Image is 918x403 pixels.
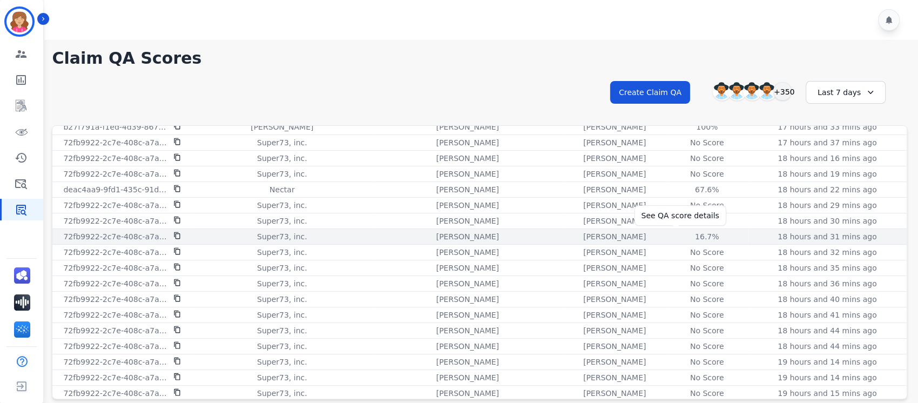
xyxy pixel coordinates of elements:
[682,200,731,211] div: No Score
[583,137,646,148] p: [PERSON_NAME]
[583,200,646,211] p: [PERSON_NAME]
[436,388,499,399] p: [PERSON_NAME]
[436,153,499,164] p: [PERSON_NAME]
[63,247,167,258] p: 72fb9922-2c7e-408c-a7af-65fa3901b6bc
[63,231,167,242] p: 72fb9922-2c7e-408c-a7af-65fa3901b6bc
[436,184,499,195] p: [PERSON_NAME]
[583,263,646,273] p: [PERSON_NAME]
[436,341,499,352] p: [PERSON_NAME]
[778,278,876,289] p: 18 hours and 36 mins ago
[773,82,792,100] div: +350
[641,210,719,221] div: See QA score details
[257,216,307,226] p: Super73, inc.
[270,184,295,195] p: Nectar
[257,310,307,320] p: Super73, inc.
[257,372,307,383] p: Super73, inc.
[583,216,646,226] p: [PERSON_NAME]
[583,278,646,289] p: [PERSON_NAME]
[52,49,907,68] h1: Claim QA Scores
[583,294,646,305] p: [PERSON_NAME]
[682,263,731,273] div: No Score
[436,216,499,226] p: [PERSON_NAME]
[583,357,646,367] p: [PERSON_NAME]
[778,357,876,367] p: 19 hours and 14 mins ago
[257,200,307,211] p: Super73, inc.
[436,372,499,383] p: [PERSON_NAME]
[63,200,167,211] p: 72fb9922-2c7e-408c-a7af-65fa3901b6bc
[778,200,876,211] p: 18 hours and 29 mins ago
[682,294,731,305] div: No Score
[778,216,876,226] p: 18 hours and 30 mins ago
[436,357,499,367] p: [PERSON_NAME]
[778,341,876,352] p: 18 hours and 44 mins ago
[778,294,876,305] p: 18 hours and 40 mins ago
[778,263,876,273] p: 18 hours and 35 mins ago
[257,231,307,242] p: Super73, inc.
[436,263,499,273] p: [PERSON_NAME]
[682,372,731,383] div: No Score
[583,247,646,258] p: [PERSON_NAME]
[257,341,307,352] p: Super73, inc.
[583,231,646,242] p: [PERSON_NAME]
[63,184,167,195] p: deac4aa9-9fd1-435c-91d0-cd6d8d760fce
[583,325,646,336] p: [PERSON_NAME]
[682,325,731,336] div: No Score
[682,184,731,195] div: 67.6%
[806,81,886,104] div: Last 7 days
[436,310,499,320] p: [PERSON_NAME]
[257,357,307,367] p: Super73, inc.
[63,357,167,367] p: 72fb9922-2c7e-408c-a7af-65fa3901b6bc
[63,388,167,399] p: 72fb9922-2c7e-408c-a7af-65fa3901b6bc
[436,294,499,305] p: [PERSON_NAME]
[583,388,646,399] p: [PERSON_NAME]
[63,122,167,132] p: b27f791a-f1ed-4d39-8675-dbf2c5983b47
[63,278,167,289] p: 72fb9922-2c7e-408c-a7af-65fa3901b6bc
[778,231,876,242] p: 18 hours and 31 mins ago
[63,216,167,226] p: 72fb9922-2c7e-408c-a7af-65fa3901b6bc
[257,388,307,399] p: Super73, inc.
[682,247,731,258] div: No Score
[682,278,731,289] div: No Score
[436,137,499,148] p: [PERSON_NAME]
[778,137,876,148] p: 17 hours and 37 mins ago
[778,372,876,383] p: 19 hours and 14 mins ago
[63,137,167,148] p: 72fb9922-2c7e-408c-a7af-65fa3901b6bc
[682,153,731,164] div: No Score
[251,122,313,132] p: [PERSON_NAME]
[257,278,307,289] p: Super73, inc.
[63,169,167,179] p: 72fb9922-2c7e-408c-a7af-65fa3901b6bc
[778,325,876,336] p: 18 hours and 44 mins ago
[682,357,731,367] div: No Score
[583,169,646,179] p: [PERSON_NAME]
[436,169,499,179] p: [PERSON_NAME]
[583,341,646,352] p: [PERSON_NAME]
[257,294,307,305] p: Super73, inc.
[778,184,876,195] p: 18 hours and 22 mins ago
[583,310,646,320] p: [PERSON_NAME]
[63,372,167,383] p: 72fb9922-2c7e-408c-a7af-65fa3901b6bc
[63,341,167,352] p: 72fb9922-2c7e-408c-a7af-65fa3901b6bc
[682,388,731,399] div: No Score
[682,137,731,148] div: No Score
[257,153,307,164] p: Super73, inc.
[63,310,167,320] p: 72fb9922-2c7e-408c-a7af-65fa3901b6bc
[436,122,499,132] p: [PERSON_NAME]
[436,278,499,289] p: [PERSON_NAME]
[436,247,499,258] p: [PERSON_NAME]
[583,153,646,164] p: [PERSON_NAME]
[257,169,307,179] p: Super73, inc.
[778,388,876,399] p: 19 hours and 15 mins ago
[257,325,307,336] p: Super73, inc.
[257,247,307,258] p: Super73, inc.
[778,122,876,132] p: 17 hours and 33 mins ago
[436,325,499,336] p: [PERSON_NAME]
[778,310,876,320] p: 18 hours and 41 mins ago
[6,9,32,35] img: Bordered avatar
[682,122,731,132] div: 100%
[610,81,690,104] button: Create Claim QA
[436,200,499,211] p: [PERSON_NAME]
[63,153,167,164] p: 72fb9922-2c7e-408c-a7af-65fa3901b6bc
[63,294,167,305] p: 72fb9922-2c7e-408c-a7af-65fa3901b6bc
[778,153,876,164] p: 18 hours and 16 mins ago
[778,247,876,258] p: 18 hours and 32 mins ago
